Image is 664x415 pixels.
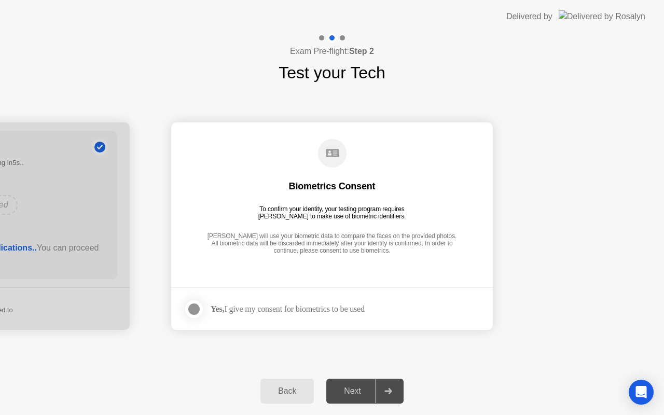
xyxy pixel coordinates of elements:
h4: Exam Pre-flight: [290,45,374,58]
h1: Test your Tech [279,60,385,85]
div: To confirm your identity, your testing program requires [PERSON_NAME] to make use of biometric id... [254,205,410,220]
div: Back [264,386,311,396]
div: Delivered by [506,10,552,23]
div: Biometrics Consent [289,180,376,192]
div: I give my consent for biometrics to be used [211,304,365,314]
img: Delivered by Rosalyn [559,10,645,22]
div: Next [329,386,376,396]
div: [PERSON_NAME] will use your biometric data to compare the faces on the provided photos. All biome... [204,232,460,256]
button: Back [260,379,314,404]
strong: Yes, [211,305,224,313]
button: Next [326,379,404,404]
b: Step 2 [349,47,374,56]
div: Open Intercom Messenger [629,380,654,405]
